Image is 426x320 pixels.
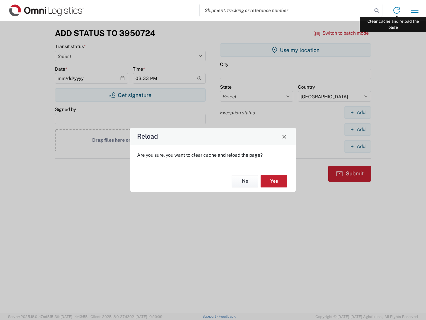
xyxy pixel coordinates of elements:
button: Close [280,132,289,141]
p: Are you sure, you want to clear cache and reload the page? [137,152,289,158]
button: No [232,175,258,187]
button: Yes [261,175,287,187]
input: Shipment, tracking or reference number [200,4,372,17]
h4: Reload [137,132,158,141]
